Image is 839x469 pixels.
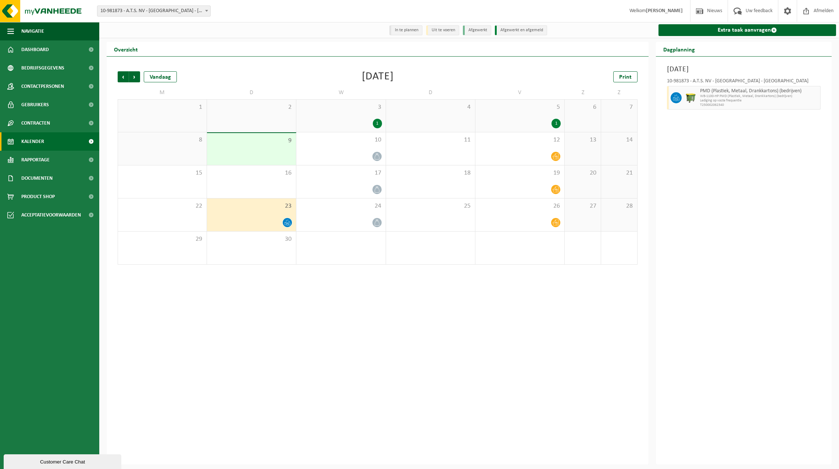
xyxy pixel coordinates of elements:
[118,86,207,99] td: M
[463,25,491,35] li: Afgewerkt
[619,74,632,80] span: Print
[667,64,821,75] h3: [DATE]
[211,235,292,243] span: 30
[700,103,818,107] span: T250002062340
[122,136,203,144] span: 8
[21,96,49,114] span: Gebruikers
[389,25,422,35] li: In te plannen
[605,202,633,210] span: 28
[551,119,561,128] div: 1
[296,86,386,99] td: W
[373,119,382,128] div: 1
[21,132,44,151] span: Kalender
[658,24,836,36] a: Extra taak aanvragen
[426,25,459,35] li: Uit te voeren
[568,103,597,111] span: 6
[21,206,81,224] span: Acceptatievoorwaarden
[300,103,382,111] span: 3
[21,187,55,206] span: Product Shop
[390,169,471,177] span: 18
[667,79,821,86] div: 10-981873 - A.T.S. NV - [GEOGRAPHIC_DATA] - [GEOGRAPHIC_DATA]
[21,114,50,132] span: Contracten
[390,136,471,144] span: 11
[211,169,292,177] span: 16
[386,86,475,99] td: D
[479,202,561,210] span: 26
[613,71,638,82] a: Print
[568,169,597,177] span: 20
[685,92,696,103] img: WB-1100-HPE-GN-50
[646,8,683,14] strong: [PERSON_NAME]
[605,136,633,144] span: 14
[21,151,50,169] span: Rapportage
[700,88,818,94] span: PMD (Plastiek, Metaal, Drankkartons) (bedrijven)
[605,103,633,111] span: 7
[129,71,140,82] span: Volgende
[700,99,818,103] span: Lediging op vaste frequentie
[479,103,561,111] span: 5
[207,86,296,99] td: D
[21,77,64,96] span: Contactpersonen
[21,169,53,187] span: Documenten
[21,22,44,40] span: Navigatie
[479,136,561,144] span: 12
[300,136,382,144] span: 10
[605,169,633,177] span: 21
[144,71,177,82] div: Vandaag
[122,235,203,243] span: 29
[122,202,203,210] span: 22
[107,42,145,56] h2: Overzicht
[390,103,471,111] span: 4
[300,169,382,177] span: 17
[21,40,49,59] span: Dashboard
[479,169,561,177] span: 19
[568,202,597,210] span: 27
[122,169,203,177] span: 15
[565,86,601,99] td: Z
[390,202,471,210] span: 25
[300,202,382,210] span: 24
[21,59,64,77] span: Bedrijfsgegevens
[118,71,129,82] span: Vorige
[700,94,818,99] span: WB-1100-HP PMD (Plastiek, Metaal, Drankkartons) (bedrijven)
[656,42,702,56] h2: Dagplanning
[211,202,292,210] span: 23
[122,103,203,111] span: 1
[362,71,394,82] div: [DATE]
[475,86,565,99] td: V
[601,86,638,99] td: Z
[211,103,292,111] span: 2
[97,6,211,17] span: 10-981873 - A.T.S. NV - LANGERBRUGGE - GENT
[4,453,123,469] iframe: chat widget
[568,136,597,144] span: 13
[495,25,547,35] li: Afgewerkt en afgemeld
[97,6,210,16] span: 10-981873 - A.T.S. NV - LANGERBRUGGE - GENT
[211,137,292,145] span: 9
